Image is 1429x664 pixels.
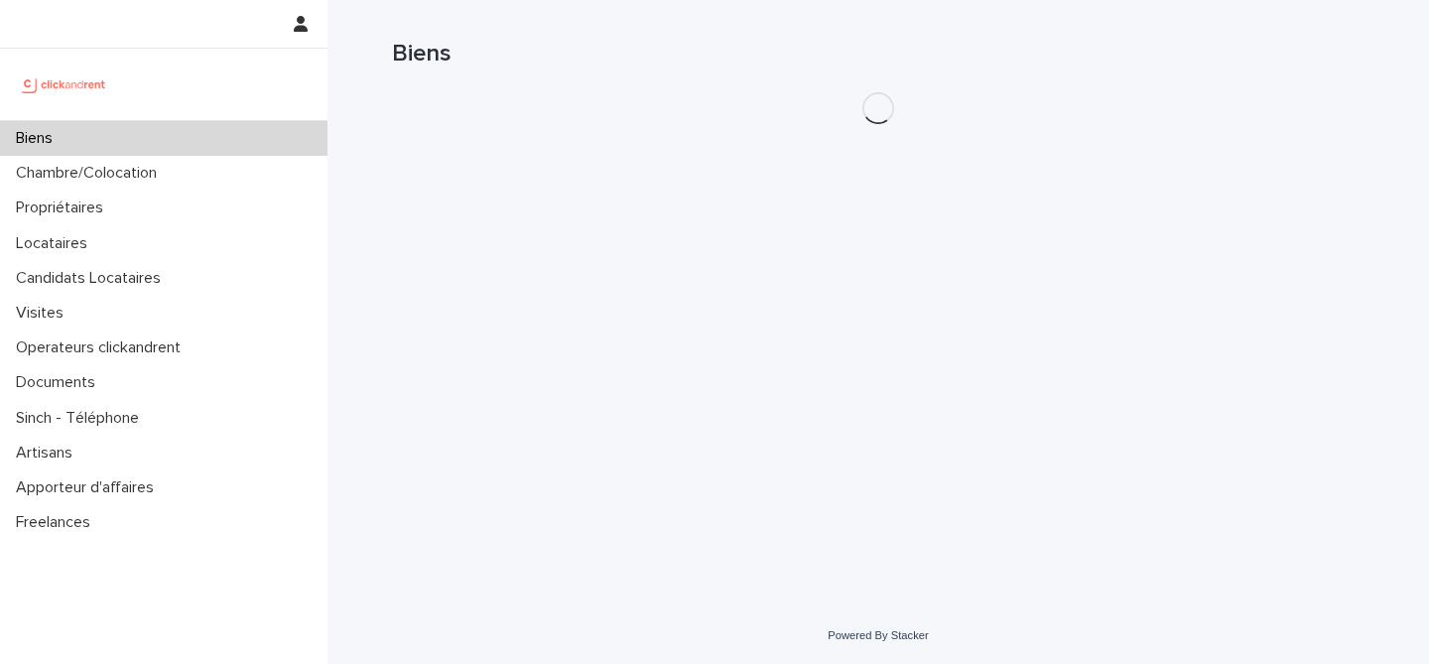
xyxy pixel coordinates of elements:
[8,513,106,532] p: Freelances
[8,269,177,288] p: Candidats Locataires
[8,164,173,183] p: Chambre/Colocation
[8,129,68,148] p: Biens
[8,478,170,497] p: Apporteur d'affaires
[8,234,103,253] p: Locataires
[8,373,111,392] p: Documents
[8,444,88,463] p: Artisans
[8,409,155,428] p: Sinch - Téléphone
[392,40,1364,68] h1: Biens
[828,629,928,641] a: Powered By Stacker
[8,338,196,357] p: Operateurs clickandrent
[8,304,79,323] p: Visites
[16,65,112,104] img: UCB0brd3T0yccxBKYDjQ
[8,199,119,217] p: Propriétaires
